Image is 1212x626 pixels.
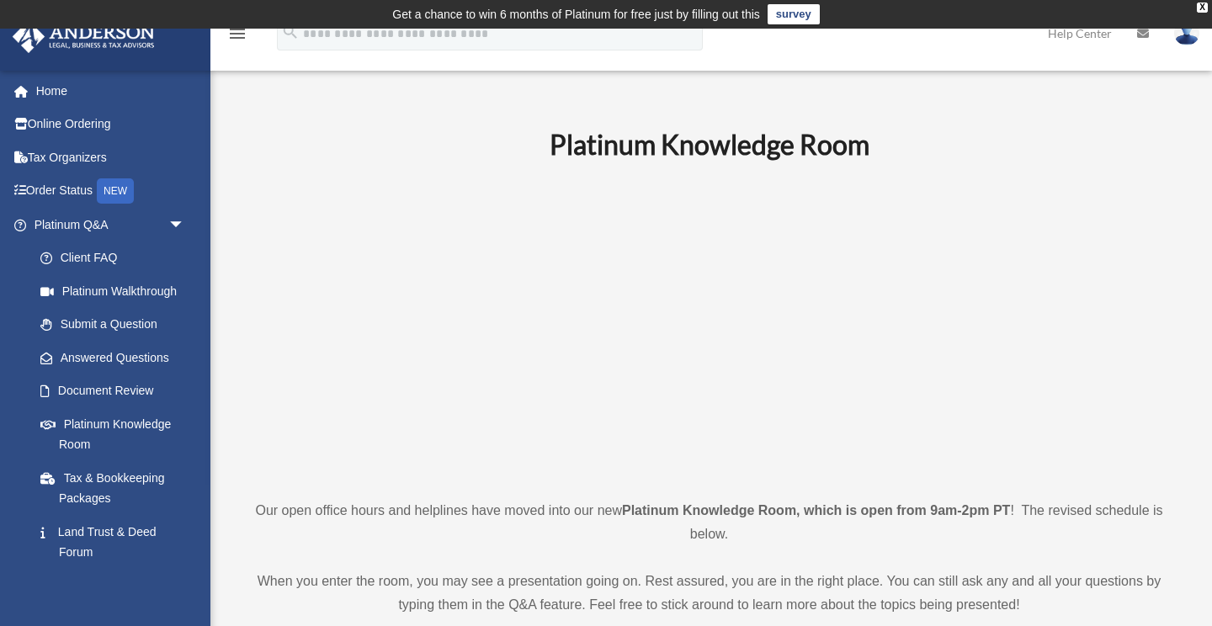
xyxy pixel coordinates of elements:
a: survey [768,4,820,24]
div: NEW [97,178,134,204]
a: Online Ordering [12,108,210,141]
a: Tax Organizers [12,141,210,174]
a: Portal Feedback [24,569,210,602]
span: arrow_drop_down [168,208,202,242]
i: search [281,23,300,41]
img: Anderson Advisors Platinum Portal [8,20,160,53]
b: Platinum Knowledge Room [550,128,869,161]
a: menu [227,29,247,44]
a: Platinum Q&Aarrow_drop_down [12,208,210,241]
iframe: 231110_Toby_KnowledgeRoom [457,183,962,468]
a: Platinum Knowledge Room [24,407,202,461]
strong: Platinum Knowledge Room, which is open from 9am-2pm PT [622,503,1010,517]
a: Client FAQ [24,241,210,275]
a: Land Trust & Deed Forum [24,515,210,569]
a: Answered Questions [24,341,210,374]
a: Submit a Question [24,308,210,342]
img: User Pic [1174,21,1199,45]
p: When you enter the room, you may see a presentation going on. Rest assured, you are in the right ... [240,570,1178,617]
p: Our open office hours and helplines have moved into our new ! The revised schedule is below. [240,499,1178,546]
div: Get a chance to win 6 months of Platinum for free just by filling out this [392,4,760,24]
div: close [1197,3,1208,13]
a: Platinum Walkthrough [24,274,210,308]
a: Home [12,74,210,108]
i: menu [227,24,247,44]
a: Tax & Bookkeeping Packages [24,461,210,515]
a: Order StatusNEW [12,174,210,209]
a: Document Review [24,374,210,408]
